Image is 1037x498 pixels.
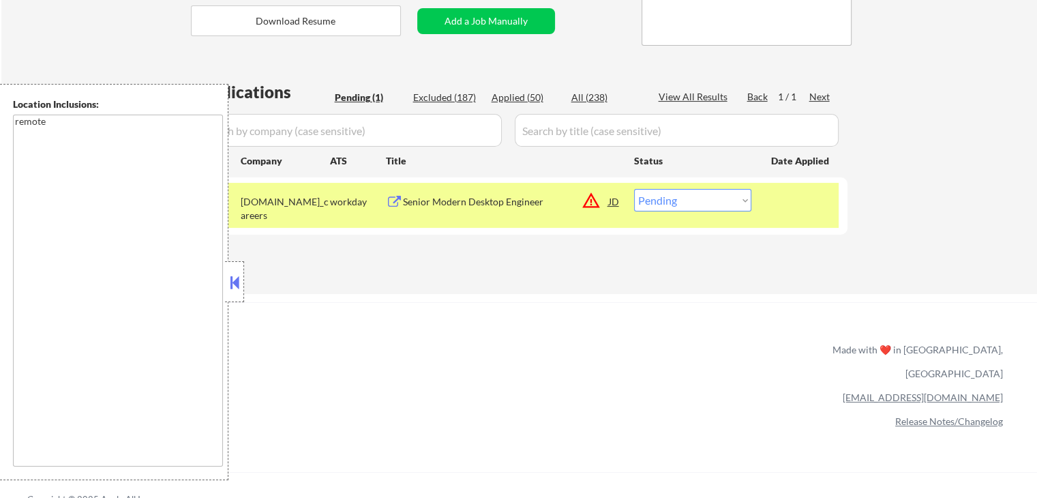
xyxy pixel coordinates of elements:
[330,195,386,209] div: workday
[895,415,1003,427] a: Release Notes/Changelog
[571,91,640,104] div: All (238)
[515,114,839,147] input: Search by title (case sensitive)
[771,154,831,168] div: Date Applied
[827,338,1003,385] div: Made with ❤️ in [GEOGRAPHIC_DATA], [GEOGRAPHIC_DATA]
[747,90,769,104] div: Back
[778,90,809,104] div: 1 / 1
[195,84,330,100] div: Applications
[659,90,732,104] div: View All Results
[417,8,555,34] button: Add a Job Manually
[195,114,502,147] input: Search by company (case sensitive)
[634,148,751,173] div: Status
[809,90,831,104] div: Next
[335,91,403,104] div: Pending (1)
[582,191,601,210] button: warning_amber
[13,98,223,111] div: Location Inclusions:
[492,91,560,104] div: Applied (50)
[607,189,621,214] div: JD
[843,392,1003,403] a: [EMAIL_ADDRESS][DOMAIN_NAME]
[27,357,547,371] a: Refer & earn free applications 👯‍♀️
[386,154,621,168] div: Title
[403,195,609,209] div: Senior Modern Desktop Engineer
[413,91,481,104] div: Excluded (187)
[330,154,386,168] div: ATS
[241,154,330,168] div: Company
[241,195,330,222] div: [DOMAIN_NAME]_careers
[191,5,401,36] button: Download Resume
